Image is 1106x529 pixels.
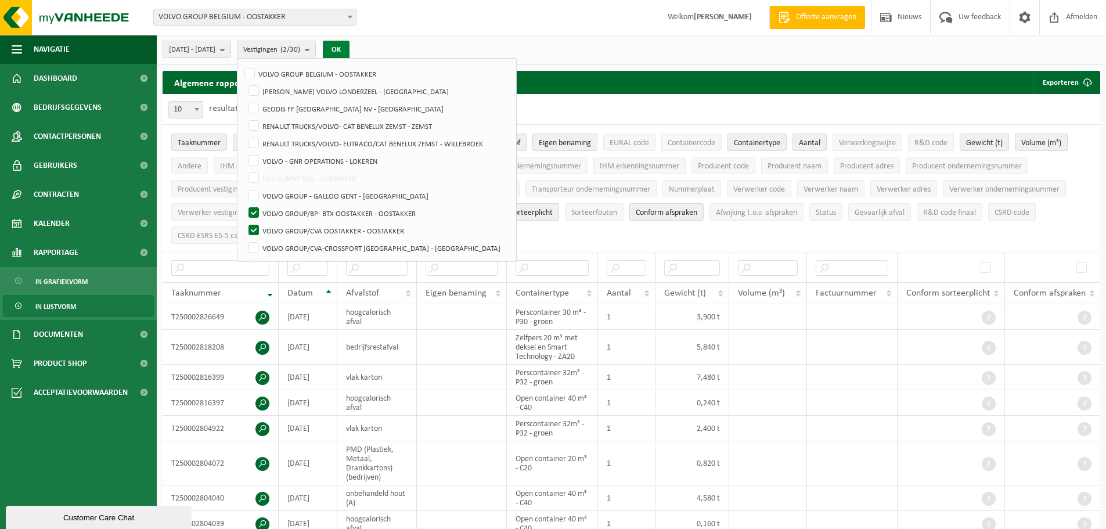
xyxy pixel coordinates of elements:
[809,203,842,221] button: StatusStatus: Activate to sort
[237,41,316,58] button: Vestigingen(2/30)
[816,208,836,217] span: Status
[153,9,356,26] span: VOLVO GROUP BELGIUM - OOSTAKKER
[279,485,337,511] td: [DATE]
[346,289,379,298] span: Afvalstof
[214,157,258,174] button: IHM codeIHM code: Activate to sort
[171,289,221,298] span: Taaknummer
[908,134,954,151] button: R&D codeR&amp;D code: Activate to sort
[337,304,417,330] td: hoogcalorisch afval
[636,208,697,217] span: Conform afspraken
[539,139,591,147] span: Eigen benaming
[163,441,279,485] td: T250002804072
[610,139,649,147] span: EURAL code
[694,13,752,21] strong: [PERSON_NAME]
[804,185,858,194] span: Verwerker naam
[797,180,864,197] button: Verwerker naamVerwerker naam: Activate to sort
[246,239,510,257] label: VOLVO GROUP/CVA-CROSSPORT [GEOGRAPHIC_DATA] - [GEOGRAPHIC_DATA]
[163,330,279,365] td: T250002818208
[603,134,655,151] button: EURAL codeEURAL code: Activate to sort
[716,208,797,217] span: Afwijking t.o.v. afspraken
[246,187,510,204] label: VOLVO GROUP - GALLOO GENT - [GEOGRAPHIC_DATA]
[917,203,982,221] button: R&D code finaalR&amp;D code finaal: Activate to sort
[906,157,1028,174] button: Producent ondernemingsnummerProducent ondernemingsnummer: Activate to sort
[209,104,291,113] label: resultaten weergeven
[279,330,337,365] td: [DATE]
[35,271,88,293] span: In grafiekvorm
[1021,139,1061,147] span: Volume (m³)
[833,134,902,151] button: VerwerkingswijzeVerwerkingswijze: Activate to sort
[178,208,273,217] span: Verwerker vestigingsnummer
[246,222,510,239] label: VOLVO GROUP/CVA OOSTAKKER - OOSTAKKER
[34,349,87,378] span: Product Shop
[220,162,252,171] span: IHM code
[914,139,948,147] span: R&D code
[34,151,77,180] span: Gebruikers
[733,185,785,194] span: Verwerker code
[491,162,581,171] span: IHM ondernemingsnummer
[655,304,729,330] td: 3,900 t
[793,12,859,23] span: Offerte aanvragen
[855,208,905,217] span: Gevaarlijk afval
[163,416,279,441] td: T250002804922
[246,204,510,222] label: VOLVO GROUP/BP- BTX OOSTAKKER - OOSTAKKER
[242,65,510,82] label: VOLVO GROUP BELGIUM - OOSTAKKER
[246,117,510,135] label: RENAULT TRUCKS/VOLVO- CAT BENELUX ZEMST - ZEMST
[507,390,598,416] td: Open container 40 m³ - C40
[169,102,203,118] span: 10
[698,162,749,171] span: Producent code
[607,289,631,298] span: Aantal
[279,390,337,416] td: [DATE]
[34,320,83,349] span: Documenten
[6,503,194,529] iframe: chat widget
[163,41,231,58] button: [DATE] - [DATE]
[178,232,262,240] span: CSRD ESRS E5-5 categorie
[246,152,510,170] label: VOLVO - GNR OPERATIONS - LOKEREN
[178,162,201,171] span: Andere
[655,485,729,511] td: 4,580 t
[246,100,510,117] label: GEODIS FF [GEOGRAPHIC_DATA] NV - [GEOGRAPHIC_DATA]
[475,203,559,221] button: Conform sorteerplicht : Activate to sort
[629,203,704,221] button: Conform afspraken : Activate to sort
[163,485,279,511] td: T250002804040
[668,139,715,147] span: Containercode
[163,390,279,416] td: T250002816397
[768,162,822,171] span: Producent naam
[664,289,706,298] span: Gewicht (t)
[246,257,510,274] label: VOLVO GROUP/CVA-JOOS EXPRESS - KUURNE
[34,64,77,93] span: Dashboard
[507,365,598,390] td: Perscontainer 32m³ - P32 - groen
[507,416,598,441] td: Perscontainer 32m³ - P32 - groen
[169,41,215,59] span: [DATE] - [DATE]
[598,365,656,390] td: 1
[598,441,656,485] td: 1
[877,185,931,194] span: Verwerker adres
[516,289,569,298] span: Containertype
[279,304,337,330] td: [DATE]
[337,330,417,365] td: bedrijfsrestafval
[337,485,417,511] td: onbehandeld hout (A)
[598,485,656,511] td: 1
[163,304,279,330] td: T250002826649
[163,71,279,94] h2: Algemene rapportering
[168,101,203,118] span: 10
[34,238,78,267] span: Rapportage
[287,289,313,298] span: Datum
[727,180,791,197] button: Verwerker codeVerwerker code: Activate to sort
[655,416,729,441] td: 2,400 t
[246,82,510,100] label: [PERSON_NAME] VOLVO LONDERZEEL - [GEOGRAPHIC_DATA]
[246,135,510,152] label: RENAULT TRUCKS/VOLVO- EUTRACO/CAT BENELUX ZEMST - WILLEBROEK
[323,41,350,59] button: OK
[734,139,780,147] span: Containertype
[279,365,337,390] td: [DATE]
[565,203,624,221] button: SorteerfoutenSorteerfouten: Activate to sort
[171,226,268,244] button: CSRD ESRS E5-5 categorieCSRD ESRS E5-5 categorie: Activate to sort
[481,208,553,217] span: Conform sorteerplicht
[761,157,828,174] button: Producent naamProducent naam: Activate to sort
[171,180,279,197] button: Producent vestigingsnummerProducent vestigingsnummer: Activate to sort
[655,330,729,365] td: 5,840 t
[507,304,598,330] td: Perscontainer 30 m³ - P30 - groen
[571,208,617,217] span: Sorteerfouten
[834,157,900,174] button: Producent adresProducent adres: Activate to sort
[966,139,1003,147] span: Gewicht (t)
[870,180,937,197] button: Verwerker adresVerwerker adres: Activate to sort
